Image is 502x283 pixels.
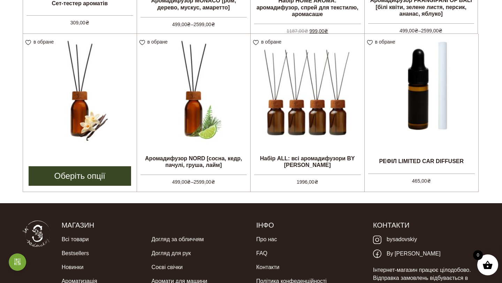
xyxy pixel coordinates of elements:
[253,39,284,45] a: в обране
[256,246,267,260] a: FAQ
[147,39,168,45] span: в обране
[427,178,431,184] span: ₴
[25,39,56,45] a: в обране
[314,179,318,185] span: ₴
[367,40,373,45] img: unfavourite.svg
[139,40,145,45] img: unfavourite.svg
[62,246,89,260] a: Bestsellers
[152,260,183,274] a: Соєві свічки
[439,28,442,33] span: ₴
[373,221,479,230] h5: Контакти
[62,232,89,246] a: Всі товари
[412,178,431,184] bdi: 465,00
[324,28,328,34] span: ₴
[287,28,308,34] bdi: 1187,00
[400,28,418,33] bdi: 499,00
[70,20,89,25] bdi: 309,00
[365,153,479,170] h2: РЕФІЛ LIMITED CAR DIFFUSER
[33,39,54,45] span: в обране
[365,34,479,185] a: РЕФІЛ LIMITED CAR DIFFUSER 465,00₴
[375,39,395,45] span: в обране
[256,221,363,230] h5: Інфо
[373,247,441,261] a: By [PERSON_NAME]
[152,232,204,246] a: Догляд за обличчям
[172,22,191,27] bdi: 499,00
[253,40,259,45] img: unfavourite.svg
[25,40,31,45] img: unfavourite.svg
[367,39,398,45] a: в обране
[211,179,215,185] span: ₴
[211,22,215,27] span: ₴
[256,260,280,274] a: Контакти
[368,23,474,35] span: –
[137,152,251,171] h2: Аромадифузор NORD [сосна, кедр, пачулі, груша, лайм]
[187,22,191,27] span: ₴
[140,17,247,28] span: –
[62,221,246,230] h5: Магазин
[193,179,215,185] bdi: 2599,00
[297,179,318,185] bdi: 1996,00
[152,246,191,260] a: Догляд для рук
[251,152,364,171] h2: Набір ALL: всі аромадифузори BY [PERSON_NAME]
[304,28,308,34] span: ₴
[139,39,170,45] a: в обране
[140,175,247,186] span: –
[473,250,483,260] span: 0
[251,34,364,184] a: Набір ALL: всі аромадифузори BY [PERSON_NAME] 1996,00₴
[373,232,417,247] a: bysadovskiy
[62,260,84,274] a: Новинки
[85,20,89,25] span: ₴
[187,179,191,185] span: ₴
[256,232,277,246] a: Про нас
[414,28,418,33] span: ₴
[310,28,328,34] bdi: 999,00
[261,39,281,45] span: в обране
[193,22,215,27] bdi: 2599,00
[29,166,131,186] a: Виберіть опції для " Аромадифузор MONTE-CARLO [ваніль, дерево, віскі, шкіра]"
[421,28,443,33] bdi: 2599,00
[137,34,251,184] a: Аромадифузор NORD [сосна, кедр, пачулі, груша, лайм] 499,00₴–2599,00₴
[172,179,191,185] bdi: 499,00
